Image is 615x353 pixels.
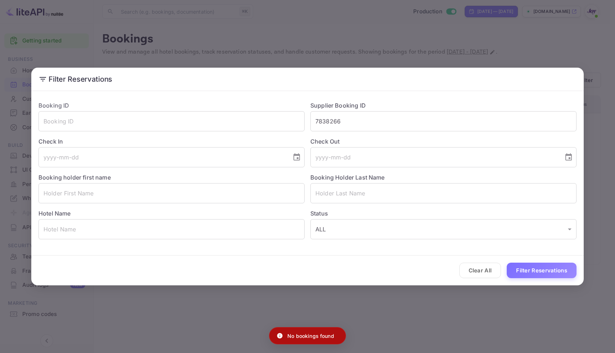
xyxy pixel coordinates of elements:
[310,137,577,146] label: Check Out
[310,219,577,239] div: ALL
[38,111,305,131] input: Booking ID
[38,183,305,203] input: Holder First Name
[310,183,577,203] input: Holder Last Name
[507,263,577,278] button: Filter Reservations
[38,147,287,167] input: yyyy-mm-dd
[38,219,305,239] input: Hotel Name
[310,102,366,109] label: Supplier Booking ID
[310,209,577,218] label: Status
[38,102,69,109] label: Booking ID
[290,150,304,164] button: Choose date
[38,174,111,181] label: Booking holder first name
[310,111,577,131] input: Supplier Booking ID
[31,68,584,91] h2: Filter Reservations
[561,150,576,164] button: Choose date
[310,174,385,181] label: Booking Holder Last Name
[38,210,71,217] label: Hotel Name
[38,137,305,146] label: Check In
[459,263,501,278] button: Clear All
[310,147,559,167] input: yyyy-mm-dd
[287,332,334,340] p: No bookings found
